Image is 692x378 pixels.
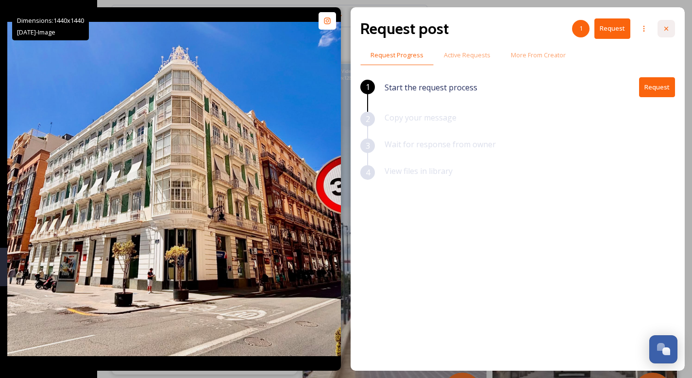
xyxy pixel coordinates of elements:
span: Active Requests [444,51,490,60]
span: [DATE] - Image [17,28,55,36]
button: Request [639,77,675,97]
span: Start the request process [385,82,477,93]
span: Copy your message [385,112,456,123]
span: 1 [579,24,583,33]
span: More From Creator [511,51,566,60]
span: 1 [366,81,370,93]
span: Dimensions: 1440 x 1440 [17,16,84,25]
span: 2 [366,113,370,125]
button: Open Chat [649,335,677,363]
h2: Request post [360,17,449,40]
button: Request [594,18,630,38]
img: EDIFICIO BOLINCHES 📍Se encuentra situado en Valencia, en la calle de la Paz 46 esquina con la Pla... [7,22,341,356]
span: Request Progress [371,51,423,60]
span: Wait for response from owner [385,139,496,150]
span: 4 [366,167,370,178]
span: 3 [366,140,370,152]
span: View files in library [385,166,453,176]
